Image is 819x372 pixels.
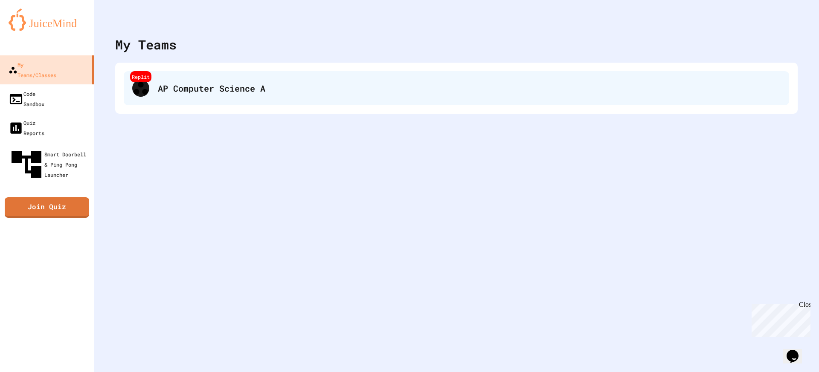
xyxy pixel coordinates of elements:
div: My Teams [115,35,177,54]
div: Code Sandbox [9,89,44,109]
div: Replit [130,71,151,82]
div: Chat with us now!Close [3,3,59,54]
div: Quiz Reports [9,118,44,138]
iframe: chat widget [783,338,810,363]
img: logo-orange.svg [9,9,85,31]
a: Join Quiz [5,197,89,218]
div: My Teams/Classes [9,60,56,80]
div: Smart Doorbell & Ping Pong Launcher [9,147,90,182]
iframe: chat widget [748,301,810,337]
div: ReplitAP Computer Science A [124,71,789,105]
div: AP Computer Science A [158,82,781,95]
